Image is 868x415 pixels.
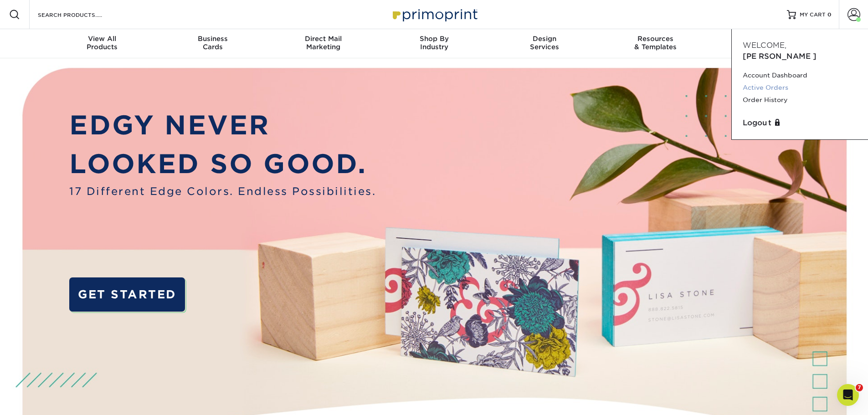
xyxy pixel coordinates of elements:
span: Design [489,35,600,43]
a: Direct MailMarketing [268,29,379,58]
a: BusinessCards [157,29,268,58]
a: Logout [743,118,857,128]
a: Contact& Support [711,29,822,58]
span: Business [157,35,268,43]
div: Services [489,35,600,51]
p: LOOKED SO GOOD. [69,144,376,184]
div: & Templates [600,35,711,51]
span: 0 [827,11,832,18]
p: EDGY NEVER [69,106,376,145]
input: SEARCH PRODUCTS..... [37,9,126,20]
a: Order History [743,94,857,106]
a: Active Orders [743,82,857,94]
span: Welcome, [743,41,786,50]
span: 7 [856,384,863,391]
span: Resources [600,35,711,43]
div: & Support [711,35,822,51]
img: Primoprint [389,5,480,24]
div: Products [47,35,158,51]
div: Marketing [268,35,379,51]
span: Direct Mail [268,35,379,43]
a: Resources& Templates [600,29,711,58]
a: Shop ByIndustry [379,29,489,58]
div: Industry [379,35,489,51]
span: 17 Different Edge Colors. Endless Possibilities. [69,184,376,199]
span: [PERSON_NAME] [743,52,817,61]
span: Shop By [379,35,489,43]
div: Cards [157,35,268,51]
a: GET STARTED [69,277,185,312]
a: Account Dashboard [743,69,857,82]
span: Contact [711,35,822,43]
iframe: Intercom live chat [837,384,859,406]
span: View All [47,35,158,43]
span: MY CART [800,11,826,19]
a: View AllProducts [47,29,158,58]
a: DesignServices [489,29,600,58]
